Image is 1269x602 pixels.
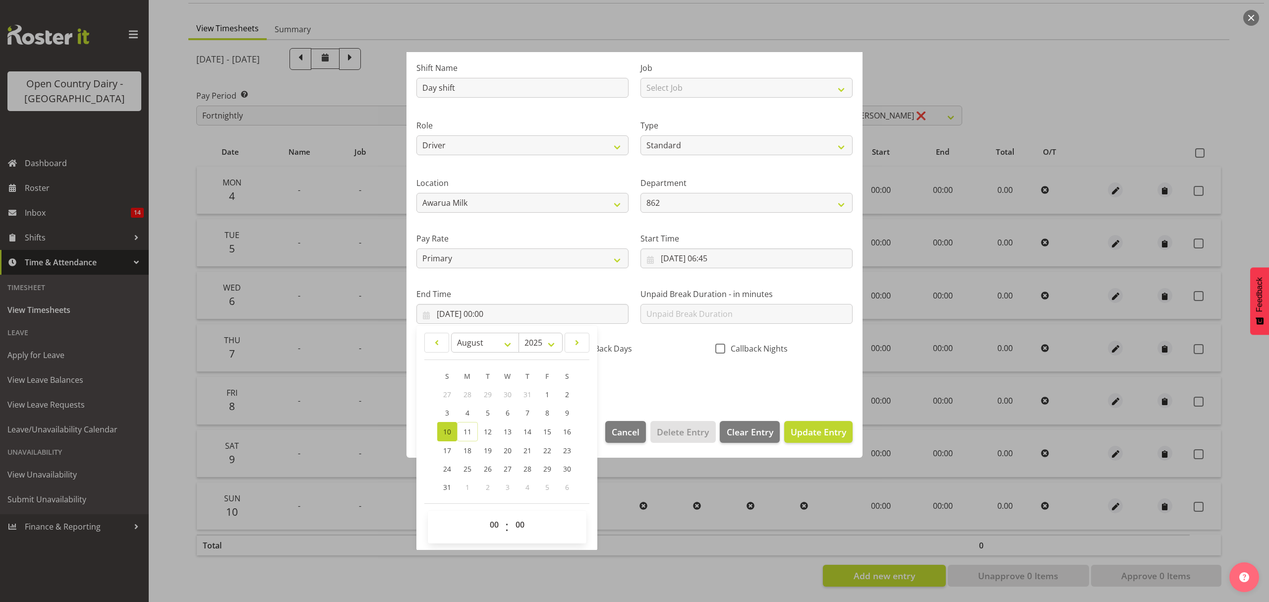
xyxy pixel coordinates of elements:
[557,385,577,404] a: 2
[437,460,457,478] a: 24
[437,441,457,460] a: 17
[484,390,492,399] span: 29
[486,482,490,492] span: 2
[725,344,788,354] span: Callback Nights
[612,425,639,438] span: Cancel
[437,478,457,496] a: 31
[543,427,551,436] span: 15
[443,464,451,474] span: 24
[486,371,490,381] span: T
[484,427,492,436] span: 12
[504,371,511,381] span: W
[557,422,577,441] a: 16
[445,371,449,381] span: S
[498,460,518,478] a: 27
[543,446,551,455] span: 22
[784,421,853,443] button: Update Entry
[545,390,549,399] span: 1
[640,120,853,131] label: Type
[727,425,773,438] span: Clear Entry
[650,421,715,443] button: Delete Entry
[443,482,451,492] span: 31
[545,371,549,381] span: F
[563,446,571,455] span: 23
[557,460,577,478] a: 30
[605,421,646,443] button: Cancel
[518,441,537,460] a: 21
[443,390,451,399] span: 27
[416,304,629,324] input: Click to select...
[518,460,537,478] a: 28
[443,446,451,455] span: 17
[498,422,518,441] a: 13
[457,422,478,441] a: 11
[463,390,471,399] span: 28
[437,422,457,441] a: 10
[657,425,709,438] span: Delete Entry
[416,177,629,189] label: Location
[525,371,529,381] span: T
[416,233,629,244] label: Pay Rate
[416,288,629,300] label: End Time
[484,464,492,474] span: 26
[457,460,478,478] a: 25
[640,288,853,300] label: Unpaid Break Duration - in minutes
[518,422,537,441] a: 14
[504,446,512,455] span: 20
[557,404,577,422] a: 9
[484,446,492,455] span: 19
[478,460,498,478] a: 26
[478,422,498,441] a: 12
[504,427,512,436] span: 13
[437,404,457,422] a: 3
[576,344,632,354] span: CallBack Days
[523,390,531,399] span: 31
[478,441,498,460] a: 19
[545,482,549,492] span: 5
[523,464,531,474] span: 28
[563,464,571,474] span: 30
[465,482,469,492] span: 1
[565,482,569,492] span: 6
[506,482,510,492] span: 3
[557,441,577,460] a: 23
[1239,572,1249,582] img: help-xxl-2.png
[545,408,549,418] span: 8
[537,385,557,404] a: 1
[506,408,510,418] span: 6
[498,404,518,422] a: 6
[640,177,853,189] label: Department
[463,464,471,474] span: 25
[457,404,478,422] a: 4
[1255,277,1264,312] span: Feedback
[504,464,512,474] span: 27
[563,427,571,436] span: 16
[565,371,569,381] span: S
[505,515,509,540] span: :
[525,482,529,492] span: 4
[640,62,853,74] label: Job
[640,304,853,324] input: Unpaid Break Duration
[416,78,629,98] input: Shift Name
[565,390,569,399] span: 2
[463,427,471,436] span: 11
[537,441,557,460] a: 22
[457,441,478,460] a: 18
[525,408,529,418] span: 7
[640,233,853,244] label: Start Time
[464,371,470,381] span: M
[523,427,531,436] span: 14
[1250,267,1269,335] button: Feedback - Show survey
[463,446,471,455] span: 18
[504,390,512,399] span: 30
[486,408,490,418] span: 5
[537,404,557,422] a: 8
[720,421,779,443] button: Clear Entry
[445,408,449,418] span: 3
[640,248,853,268] input: Click to select...
[523,446,531,455] span: 21
[416,62,629,74] label: Shift Name
[518,404,537,422] a: 7
[543,464,551,474] span: 29
[791,426,846,438] span: Update Entry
